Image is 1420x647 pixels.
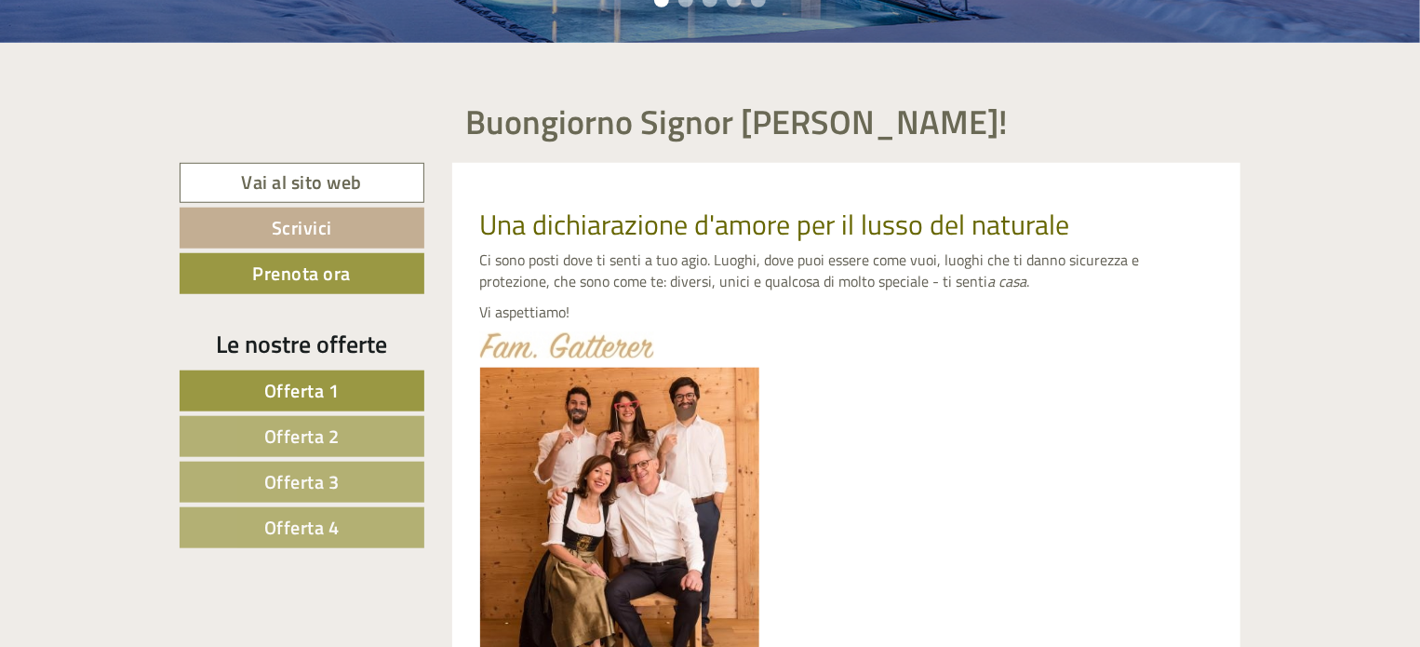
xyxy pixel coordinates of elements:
span: Offerta 1 [264,376,340,405]
a: Prenota ora [180,253,424,294]
div: Le nostre offerte [180,327,424,361]
h1: Buongiorno Signor [PERSON_NAME]! [466,103,1009,141]
em: a [988,270,996,292]
span: Offerta 4 [264,513,340,542]
a: Vai al sito web [180,163,424,203]
span: Offerta 3 [264,467,340,496]
em: casa [999,270,1027,292]
p: Vi aspettiamo! [480,302,1213,323]
span: Una dichiarazione d'amore per il lusso del naturale [480,203,1070,246]
p: Ci sono posti dove ti senti a tuo agio. Luoghi, dove puoi essere come vuoi, luoghi che ti danno s... [480,249,1213,292]
span: Offerta 2 [264,422,340,451]
img: image [480,332,654,358]
a: Scrivici [180,208,424,249]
